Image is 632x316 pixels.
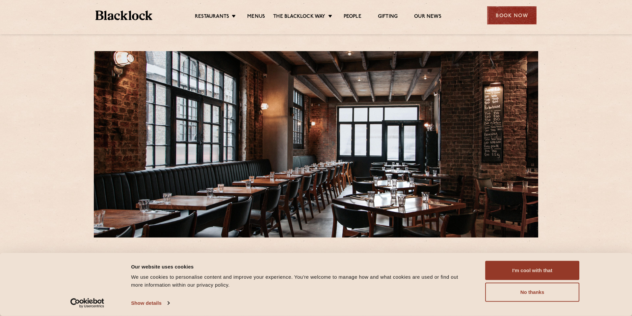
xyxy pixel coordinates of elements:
a: Restaurants [195,14,229,21]
button: No thanks [485,283,579,302]
a: Gifting [378,14,398,21]
a: The Blacklock Way [273,14,325,21]
div: Book Now [487,6,537,24]
a: Usercentrics Cookiebot - opens in a new window [59,298,116,308]
a: People [344,14,361,21]
a: Menus [247,14,265,21]
button: I'm cool with that [485,261,579,280]
img: BL_Textured_Logo-footer-cropped.svg [95,11,152,20]
div: We use cookies to personalise content and improve your experience. You're welcome to manage how a... [131,273,470,289]
a: Our News [414,14,441,21]
a: Show details [131,298,169,308]
div: Our website uses cookies [131,263,470,270]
